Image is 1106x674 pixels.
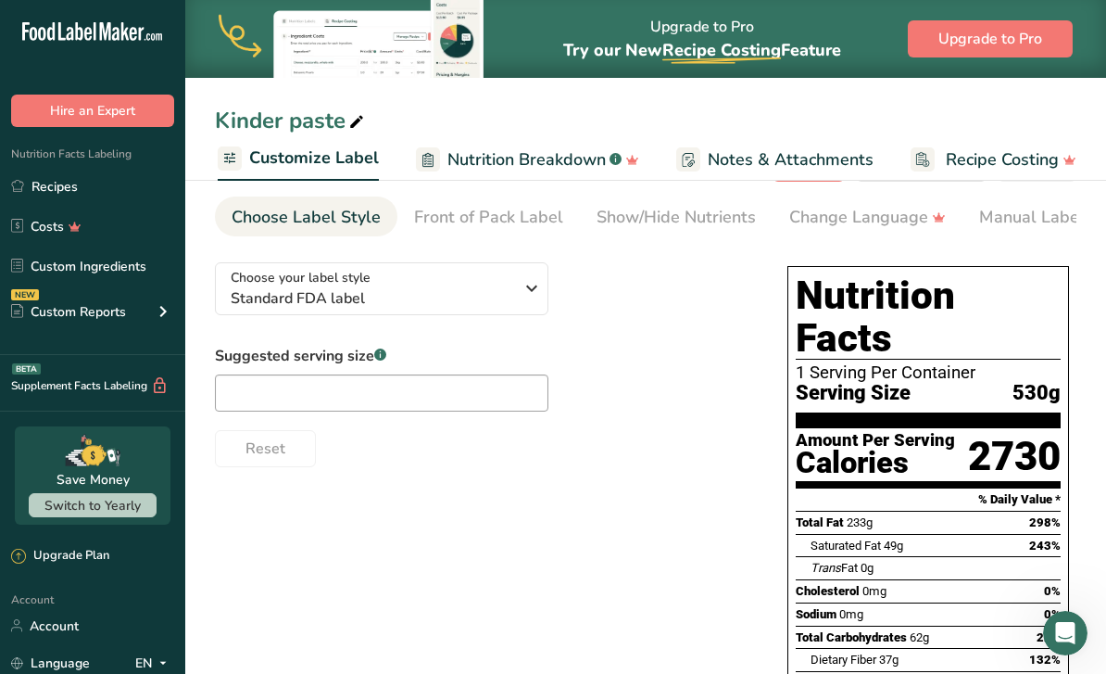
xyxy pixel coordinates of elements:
h1: Nutrition Facts [796,274,1061,360]
button: Upgrade to Pro [908,20,1073,57]
div: Calories [796,450,955,477]
div: Amount Per Serving [796,432,955,450]
div: Front of Pack Label [414,205,563,230]
span: Notes & Attachments [708,147,873,172]
span: Recipe Costing [946,147,1059,172]
span: 62g [910,630,929,644]
span: Standard FDA label [231,287,513,310]
a: Nutrition Breakdown [416,139,639,181]
div: 1 Serving Per Container [796,363,1061,382]
button: Choose your label style Standard FDA label [215,262,548,315]
iframe: Intercom live chat [1043,611,1087,655]
span: 298% [1029,515,1061,529]
span: 37g [879,653,899,667]
i: Trans [811,561,841,575]
button: Hire an Expert [11,95,174,127]
span: 22% [1037,630,1061,644]
span: 0% [1044,584,1061,598]
span: Sodium [796,607,836,621]
div: 2730 [968,432,1061,481]
button: Reset [215,430,316,467]
a: Customize Label [218,137,379,182]
button: Switch to Yearly [29,493,157,517]
span: 243% [1029,539,1061,553]
span: Nutrition Breakdown [447,147,606,172]
span: Customize Label [249,146,379,171]
span: Reset [245,438,285,460]
span: 0% [1044,607,1061,621]
span: Saturated Fat [811,539,881,553]
span: Switch to Yearly [44,497,141,515]
div: Upgrade Plan [11,547,109,566]
span: Total Carbohydrates [796,630,907,644]
div: Show/Hide Nutrients [597,205,756,230]
div: Choose Label Style [232,205,381,230]
span: 0g [861,561,873,575]
label: Suggested serving size [215,345,548,367]
span: Try our New Feature [563,39,841,61]
a: Recipe Costing [911,139,1076,181]
span: 132% [1029,653,1061,667]
div: Kinder paste [215,104,368,137]
span: 49g [884,539,903,553]
div: Upgrade to Pro [563,1,841,78]
div: Save Money [57,470,130,490]
div: BETA [12,363,41,375]
div: Custom Reports [11,302,126,322]
div: EN [135,652,174,674]
span: 0mg [839,607,863,621]
span: Fat [811,561,858,575]
a: Notes & Attachments [676,139,873,181]
span: 233g [847,515,873,529]
span: Choose your label style [231,268,371,287]
section: % Daily Value * [796,489,1061,511]
span: Recipe Costing [662,39,781,61]
span: Total Fat [796,515,844,529]
div: NEW [11,289,39,300]
span: 0mg [862,584,886,598]
span: Upgrade to Pro [938,28,1042,50]
span: Dietary Fiber [811,653,876,667]
span: Cholesterol [796,584,860,598]
span: Serving Size [796,382,911,405]
div: Change Language [789,205,946,230]
span: 530g [1012,382,1061,405]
